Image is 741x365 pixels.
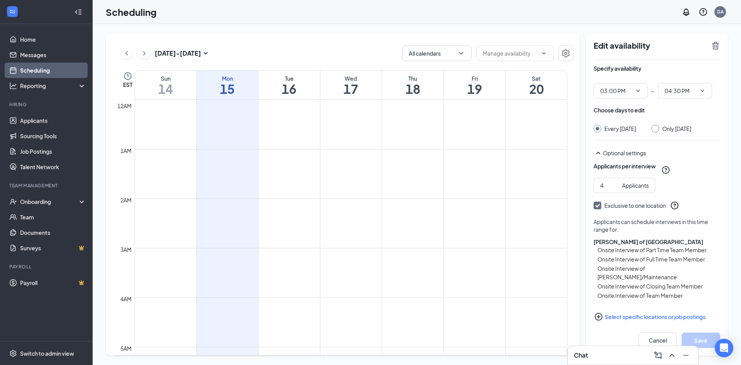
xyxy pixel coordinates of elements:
[9,350,17,357] svg: Settings
[662,125,691,132] div: Only [DATE]
[594,41,706,50] h2: Edit availability
[711,41,720,50] svg: TrashOutline
[123,81,132,88] span: EST
[483,49,538,58] input: Manage availability
[506,71,567,99] a: September 20, 2025
[155,49,201,58] h3: [DATE] - [DATE]
[9,182,85,189] div: Team Management
[594,106,645,114] div: Choose days to edit
[8,8,16,15] svg: WorkstreamLogo
[116,102,133,110] div: 12am
[197,71,258,99] a: September 15, 2025
[594,312,603,321] svg: PlusCircle
[594,238,720,246] div: [PERSON_NAME] of [GEOGRAPHIC_DATA]
[320,71,382,99] a: September 17, 2025
[558,46,574,61] button: Settings
[259,82,320,95] h1: 16
[135,75,196,82] div: Sun
[119,196,133,204] div: 2am
[653,351,663,360] svg: ComposeMessage
[139,48,150,59] button: ChevronRight
[594,218,720,233] div: Applicants can schedule interviews in this time range for:
[506,75,567,82] div: Sat
[9,263,85,270] div: Payroll
[597,282,720,290] span: Onsite Interview of Closing Team Member
[106,5,157,19] h1: Scheduling
[20,225,86,240] a: Documents
[444,75,505,82] div: Fri
[682,333,720,348] button: Save
[597,264,720,281] span: Onsite Interview of [PERSON_NAME]/Maintenance
[20,209,86,225] a: Team
[123,71,132,81] svg: Clock
[561,49,570,58] svg: Settings
[20,350,74,357] div: Switch to admin view
[682,7,691,17] svg: Notifications
[119,245,133,254] div: 3am
[20,32,86,47] a: Home
[20,128,86,144] a: Sourcing Tools
[20,82,86,90] div: Reporting
[667,351,677,360] svg: ChevronUp
[574,351,588,360] h3: Chat
[123,49,130,58] svg: ChevronLeft
[635,88,641,94] svg: ChevronDown
[604,202,666,209] div: Exclusive to one location
[20,198,80,205] div: Onboarding
[259,71,320,99] a: September 16, 2025
[382,71,443,99] a: September 18, 2025
[20,275,86,290] a: PayrollCrown
[201,49,210,58] svg: SmallChevronDown
[121,48,132,59] button: ChevronLeft
[597,255,720,263] span: Onsite Interview of Full Time Team Member
[320,82,382,95] h1: 17
[457,49,465,57] svg: ChevronDown
[20,144,86,159] a: Job Postings
[20,240,86,256] a: SurveysCrown
[74,8,82,16] svg: Collapse
[661,165,670,175] svg: QuestionInfo
[320,75,382,82] div: Wed
[140,49,148,58] svg: ChevronRight
[9,198,17,205] svg: UserCheck
[135,71,196,99] a: September 14, 2025
[681,351,690,360] svg: Minimize
[135,82,196,95] h1: 14
[680,349,692,362] button: Minimize
[20,63,86,78] a: Scheduling
[382,75,443,82] div: Thu
[9,101,85,108] div: Hiring
[382,82,443,95] h1: 18
[652,349,664,362] button: ComposeMessage
[622,181,649,190] div: Applicants
[597,246,720,254] span: Onsite Interview of Part Time Team Member
[197,75,258,82] div: Mon
[9,82,17,90] svg: Analysis
[699,88,705,94] svg: ChevronDown
[119,146,133,155] div: 1am
[197,82,258,95] h1: 15
[594,65,641,72] div: Specify availability
[119,344,133,353] div: 5am
[666,349,678,362] button: ChevronUp
[699,7,708,17] svg: QuestionInfo
[119,295,133,303] div: 4am
[506,82,567,95] h1: 20
[594,148,603,158] svg: SmallChevronUp
[717,8,724,15] div: GA
[594,162,656,170] div: Applicants per interview
[594,83,720,98] div: -
[541,50,547,56] svg: ChevronDown
[444,71,505,99] a: September 19, 2025
[20,159,86,175] a: Talent Network
[259,75,320,82] div: Tue
[594,148,720,158] div: Optional settings
[594,309,720,324] button: Select specific locations or job postingsPlusCircle
[402,46,472,61] button: All calendarsChevronDown
[20,113,86,128] a: Applicants
[670,201,679,210] svg: QuestionInfo
[604,125,636,132] div: Every [DATE]
[603,149,720,157] div: Optional settings
[20,47,86,63] a: Messages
